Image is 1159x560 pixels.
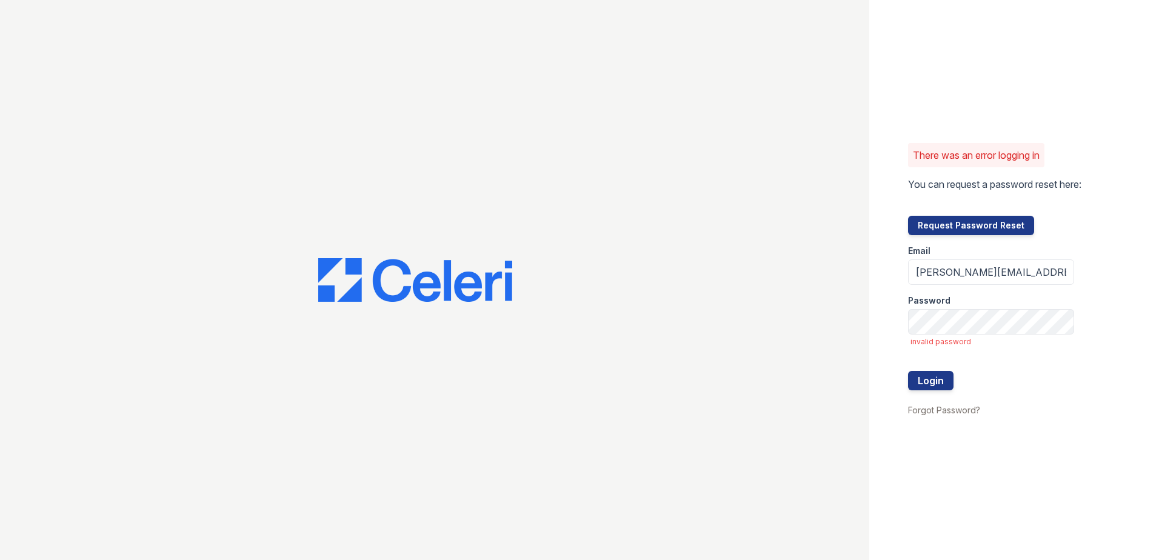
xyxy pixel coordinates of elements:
[318,258,512,302] img: CE_Logo_Blue-a8612792a0a2168367f1c8372b55b34899dd931a85d93a1a3d3e32e68fde9ad4.png
[908,295,950,307] label: Password
[913,148,1040,162] p: There was an error logging in
[908,216,1034,235] button: Request Password Reset
[908,371,954,390] button: Login
[908,245,930,257] label: Email
[908,177,1081,192] p: You can request a password reset here:
[910,337,1074,347] span: invalid password
[908,405,980,415] a: Forgot Password?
